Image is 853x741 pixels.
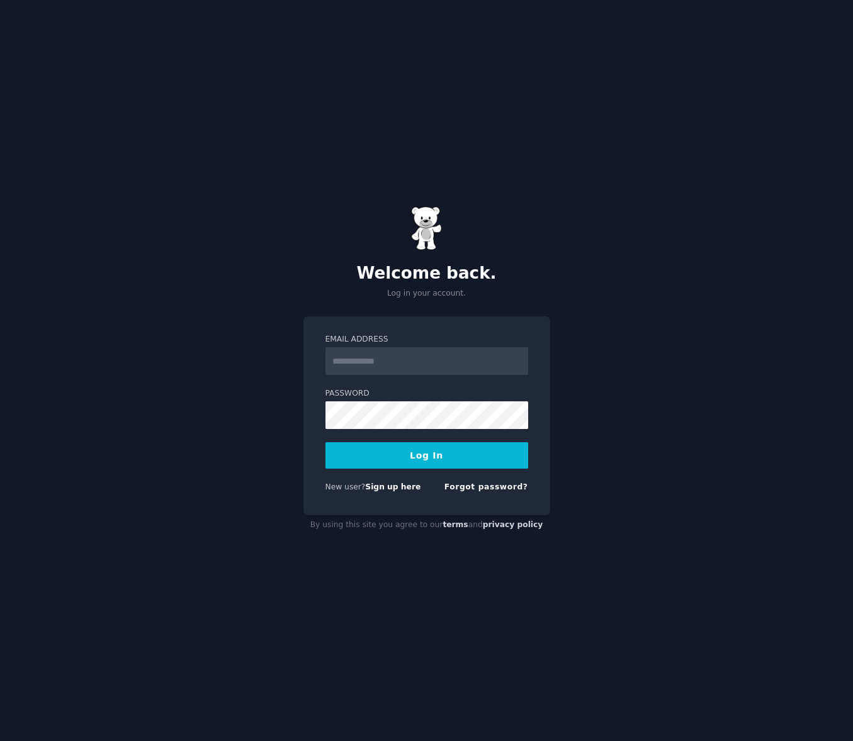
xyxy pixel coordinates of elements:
[303,264,550,284] h2: Welcome back.
[444,482,528,491] a: Forgot password?
[483,520,543,529] a: privacy policy
[325,388,528,399] label: Password
[325,442,528,469] button: Log In
[443,520,468,529] a: terms
[303,515,550,535] div: By using this site you agree to our and
[325,482,366,491] span: New user?
[303,288,550,299] p: Log in your account.
[325,334,528,345] label: Email Address
[411,206,443,250] img: Gummy Bear
[365,482,421,491] a: Sign up here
